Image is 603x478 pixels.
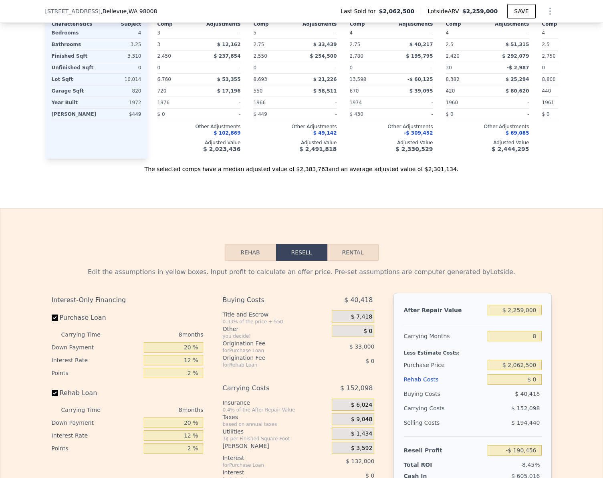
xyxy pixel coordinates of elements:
span: 440 [542,88,551,94]
span: $ 7,418 [351,313,372,321]
div: - [297,109,337,120]
label: Purchase Loan [52,311,141,325]
div: 820 [98,85,141,97]
span: $ 102,869 [214,130,240,136]
div: - [393,109,433,120]
span: $ 2,444,295 [492,146,529,152]
div: - [201,27,241,38]
span: $ 39,095 [409,88,433,94]
div: Unfinished Sqft [52,62,95,73]
div: - [393,97,433,108]
div: Selling Costs [403,415,484,430]
div: 8 months [117,403,204,416]
div: Bathrooms [52,39,95,50]
div: - [201,97,241,108]
span: $ 6,024 [351,401,372,409]
div: 1972 [98,97,141,108]
div: Adjustments [391,21,433,27]
div: Carrying Months [403,329,484,343]
button: Show Options [542,3,558,19]
span: $ 430 [350,111,363,117]
div: Other [222,325,329,333]
span: $ 2,023,436 [203,146,240,152]
span: $ 0 [542,111,550,117]
div: 1974 [350,97,390,108]
span: $ 1,434 [351,430,372,438]
span: $ 237,854 [214,53,240,59]
span: 2,420 [446,53,460,59]
input: Rehab Loan [52,390,58,396]
span: 2,750 [542,53,556,59]
div: 1976 [157,97,198,108]
div: Comp [542,21,584,27]
span: 0 [254,65,257,71]
div: 0 [98,62,141,73]
span: $ 449 [254,111,267,117]
span: $ 132,000 [346,458,374,464]
div: 0.4% of the After Repair Value [222,407,329,413]
div: Taxes [222,413,329,421]
span: 420 [446,88,455,94]
span: $ 0 [157,111,165,117]
div: Title and Escrow [222,311,329,319]
span: 8,693 [254,77,267,82]
span: $ 69,085 [506,130,529,136]
div: - [393,62,433,73]
div: Resell Profit [403,443,484,458]
span: $ 33,000 [349,343,374,350]
div: Origination Fee [222,339,312,347]
div: [PERSON_NAME] [52,109,97,120]
span: $ 292,079 [502,53,529,59]
span: 550 [254,88,263,94]
span: -$ 309,452 [404,130,433,136]
div: After Repair Value [403,303,484,317]
div: Utilities [222,428,329,436]
button: Resell [276,244,327,261]
div: Adjustments [488,21,529,27]
div: Insurance [222,399,329,407]
span: $ 0 [365,358,374,364]
span: $ 0 [446,111,454,117]
span: $ 9,048 [351,416,372,423]
span: $ 2,491,818 [299,146,337,152]
span: -$ 60,125 [407,77,433,82]
div: Adjustments [295,21,337,27]
div: Adjusted Value [350,139,433,146]
div: $449 [99,109,141,120]
span: 8,800 [542,77,556,82]
span: $ 152,098 [340,381,373,395]
span: 0 [542,65,545,71]
span: $ 12,162 [217,42,241,47]
button: SAVE [507,4,535,18]
div: - [297,27,337,38]
span: 0 [350,65,353,71]
div: 1966 [254,97,294,108]
span: $ 25,294 [506,77,529,82]
span: $ 2,330,529 [395,146,433,152]
div: Adjusted Value [254,139,337,146]
span: $ 0 [363,328,372,335]
span: $2,062,500 [379,7,415,15]
input: Purchase Loan [52,315,58,321]
button: Rehab [225,244,276,261]
div: Interest-Only Financing [52,293,204,307]
div: Interest Rate [52,429,141,442]
span: $ 3,592 [351,445,372,452]
span: 2,450 [157,53,171,59]
div: Characteristics [52,21,97,27]
div: Adjustments [199,21,241,27]
span: 2,780 [350,53,363,59]
div: Other Adjustments [254,123,337,130]
span: Last Sold for [341,7,379,15]
span: 6,760 [157,77,171,82]
div: 3.25 [98,39,141,50]
span: 670 [350,88,359,94]
span: -$ 2,987 [507,65,529,71]
div: Down Payment [52,416,141,429]
div: Interest [222,454,312,462]
div: Points [52,442,141,455]
div: 3¢ per Finished Square Foot [222,436,329,442]
div: Garage Sqft [52,85,95,97]
div: for Purchase Loan [222,462,312,468]
div: - [201,109,241,120]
